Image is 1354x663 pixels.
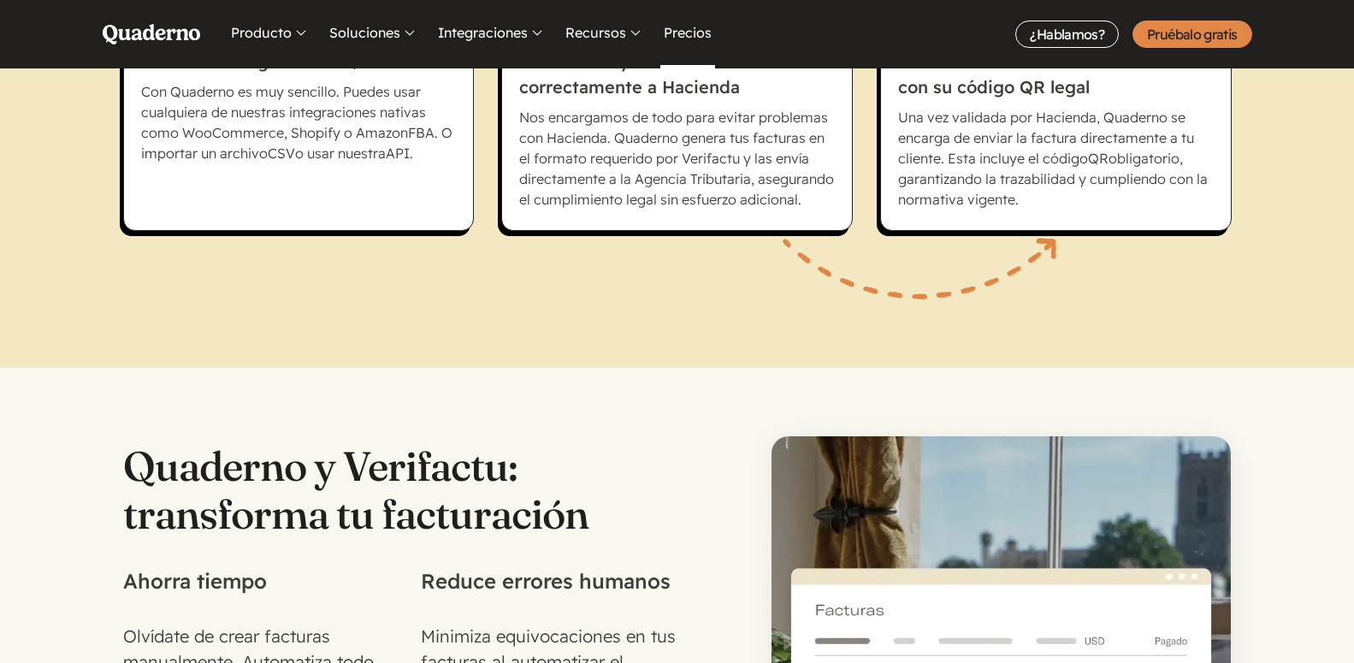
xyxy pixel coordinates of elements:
a: ¿Hablamos? [1015,21,1119,48]
a: Pruébalo gratis [1132,21,1251,48]
abbr: Application Programming Interface [386,145,410,162]
h3: Reduce errores humanos [421,565,677,596]
p: Una vez validada por Hacienda, Quaderno se encarga de enviar la factura directamente a tu cliente... [898,107,1214,210]
abbr: Comma-separated values [268,145,295,162]
h2: Quaderno y Verifactu: transforma tu facturación [123,442,677,538]
abbr: Quick Response [1088,150,1109,167]
h3: Ahorra tiempo [123,565,380,596]
p: Con Quaderno es muy sencillo. Puedes usar cualquiera de nuestras integraciones nativas como WooCo... [141,81,457,163]
p: Nos encargamos de todo para evitar problemas con Hacienda. Quaderno genera tus facturas en el for... [519,107,835,210]
abbr: Fulfillment by Amazon [408,124,435,141]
